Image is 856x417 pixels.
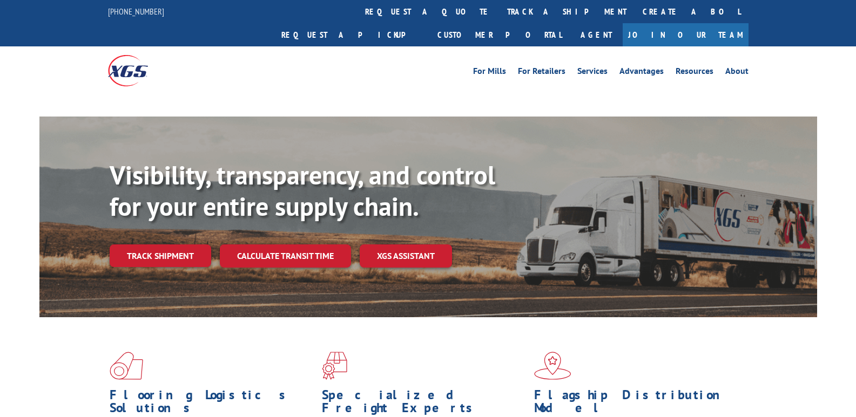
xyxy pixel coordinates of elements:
[220,244,351,268] a: Calculate transit time
[322,352,347,380] img: xgs-icon-focused-on-flooring-red
[110,352,143,380] img: xgs-icon-total-supply-chain-intelligence-red
[110,158,495,223] b: Visibility, transparency, and control for your entire supply chain.
[577,67,608,79] a: Services
[473,67,506,79] a: For Mills
[108,6,164,17] a: [PHONE_NUMBER]
[570,23,623,46] a: Agent
[360,244,452,268] a: XGS ASSISTANT
[429,23,570,46] a: Customer Portal
[623,23,749,46] a: Join Our Team
[273,23,429,46] a: Request a pickup
[110,244,211,267] a: Track shipment
[676,67,713,79] a: Resources
[725,67,749,79] a: About
[619,67,664,79] a: Advantages
[518,67,565,79] a: For Retailers
[534,352,571,380] img: xgs-icon-flagship-distribution-model-red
